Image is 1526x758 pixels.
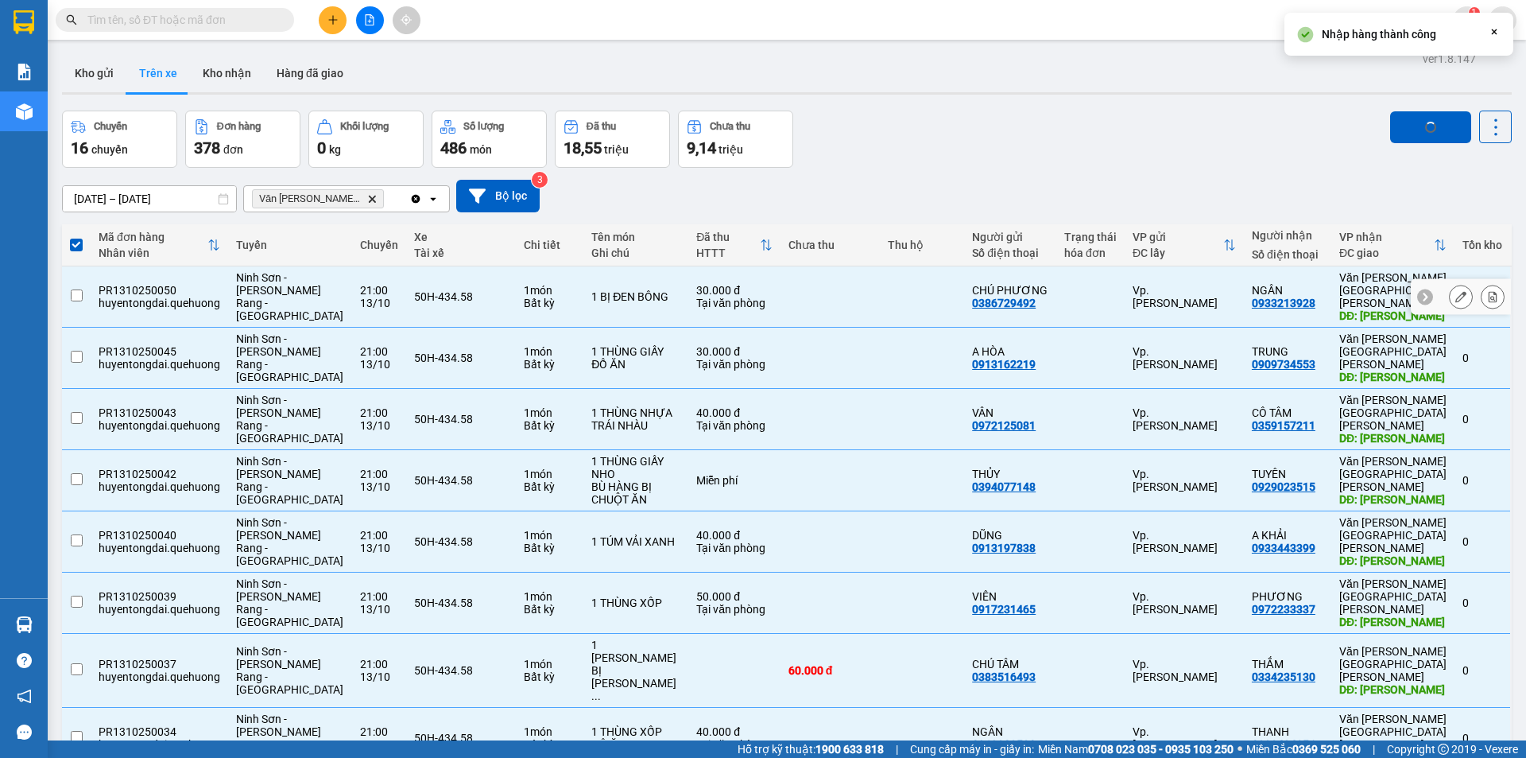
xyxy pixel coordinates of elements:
[1292,743,1361,756] strong: 0369 525 060
[888,239,956,251] div: Thu hộ
[99,658,220,671] div: PR1310250037
[524,603,575,616] div: Bất kỳ
[524,284,575,297] div: 1 món
[463,121,504,132] div: Số lượng
[972,480,1036,493] div: 0394077148
[1339,394,1447,432] div: Văn [PERSON_NAME][GEOGRAPHIC_DATA][PERSON_NAME]
[99,480,220,493] div: huyentongdai.quehuong
[194,138,220,157] span: 378
[1252,725,1323,738] div: THANH
[1327,10,1453,29] span: dungtp.quehuong
[360,671,398,683] div: 13/10
[1064,247,1117,259] div: hóa đơn
[696,297,773,309] div: Tại văn phòng
[259,192,361,205] span: Văn phòng Tân Phú
[591,406,680,432] div: 1 THÙNG NHỰA TRÁI NHÀU
[360,529,398,542] div: 21:00
[1489,6,1516,34] button: caret-down
[414,352,508,364] div: 50H-434.58
[367,194,377,204] svg: Delete
[99,725,220,738] div: PR1310250034
[1252,284,1323,297] div: NGÂN
[1252,542,1315,554] div: 0933443399
[17,653,32,668] span: question-circle
[1252,345,1323,358] div: TRUNG
[788,664,872,677] div: 60.000 đ
[1339,371,1447,383] div: DĐ: TÂN PHÚ
[524,297,575,309] div: Bất kỳ
[364,14,375,25] span: file-add
[1246,741,1361,758] span: Miền Bắc
[236,332,343,383] span: Ninh Sơn - [PERSON_NAME] Rang - [GEOGRAPHIC_DATA]
[524,529,575,542] div: 1 món
[696,231,760,243] div: Đã thu
[972,284,1048,297] div: CHÚ PHƯƠNG
[440,138,467,157] span: 486
[696,284,773,297] div: 30.000 đ
[414,290,508,303] div: 50H-434.58
[1339,713,1447,751] div: Văn [PERSON_NAME][GEOGRAPHIC_DATA][PERSON_NAME]
[1252,406,1323,419] div: CÔ TÂM
[524,345,575,358] div: 1 món
[414,231,508,243] div: Xe
[16,64,33,80] img: solution-icon
[972,658,1048,671] div: CHÚ TÂM
[190,54,264,92] button: Kho nhận
[329,143,341,156] span: kg
[1252,297,1315,309] div: 0933213928
[972,358,1036,371] div: 0913162219
[17,689,32,704] span: notification
[99,358,220,371] div: huyentongdai.quehuong
[696,738,773,751] div: Tại văn phòng
[387,191,389,207] input: Selected Văn phòng Tân Phú.
[360,658,398,671] div: 21:00
[360,738,398,751] div: 13/10
[972,671,1036,683] div: 0383516493
[972,419,1036,432] div: 0972125081
[252,189,384,208] span: Văn phòng Tân Phú, close by backspace
[1462,535,1502,548] div: 0
[360,345,398,358] div: 21:00
[414,732,508,744] div: 50H-434.58
[972,406,1048,419] div: VÂN
[696,603,773,616] div: Tại văn phòng
[360,480,398,493] div: 13/10
[1125,224,1244,266] th: Toggle SortBy
[1038,741,1234,758] span: Miền Nam
[340,121,389,132] div: Khối lượng
[1252,480,1315,493] div: 0929023515
[591,345,680,371] div: 1 THÙNG GIẤY ĐỒ ĂN
[738,741,884,758] span: Hỗ trợ kỹ thuật:
[91,224,228,266] th: Toggle SortBy
[427,192,440,205] svg: open
[1252,658,1323,671] div: THẮM
[99,406,220,419] div: PR1310250043
[696,406,773,419] div: 40.000 đ
[1339,231,1434,243] div: VP nhận
[1339,554,1447,567] div: DĐ: TÂN PHÚ
[414,247,508,259] div: Tài xế
[972,247,1048,259] div: Số điện thoại
[1462,413,1502,426] div: 0
[1339,645,1447,683] div: Văn [PERSON_NAME][GEOGRAPHIC_DATA][PERSON_NAME]
[1237,746,1242,752] span: ⚪️
[972,738,1036,751] div: 0919203520
[414,597,508,609] div: 50H-434.58
[319,6,347,34] button: plus
[524,658,575,671] div: 1 món
[1339,247,1434,259] div: ĐC giao
[356,6,384,34] button: file-add
[524,542,575,554] div: Bất kỳ
[555,111,670,168] button: Đã thu18,55 triệu
[696,247,760,259] div: HTTT
[972,590,1048,603] div: VIÊN
[591,639,680,702] div: 1 THÙNG TRONG BỊ DÍNH BAO GẠO
[1252,529,1323,542] div: A KHẢI
[1133,658,1236,683] div: Vp. [PERSON_NAME]
[94,121,127,132] div: Chuyến
[1252,603,1315,616] div: 0972233337
[360,725,398,738] div: 21:00
[1390,111,1471,143] button: loading Nhập hàng
[1064,231,1117,243] div: Trạng thái
[1322,25,1436,43] div: Nhập hàng thành công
